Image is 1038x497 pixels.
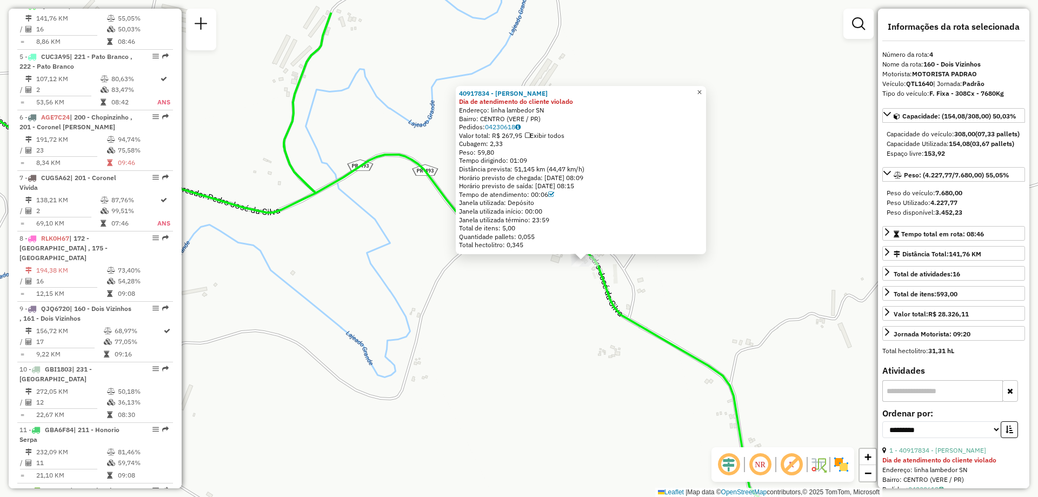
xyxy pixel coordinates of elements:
[104,339,112,345] i: % de utilização da cubagem
[41,304,70,313] span: QJQ6720
[882,246,1025,261] a: Distância Total:141,76 KM
[19,206,25,216] td: /
[117,288,169,299] td: 09:08
[36,326,103,336] td: 156,72 KM
[924,149,945,157] strong: 153,92
[860,465,876,481] a: Zoom out
[975,130,1020,138] strong: (07,33 pallets)
[152,487,159,493] em: Opções
[101,87,109,93] i: % de utilização da cubagem
[929,89,1004,97] strong: F. Fixa - 308Cx - 7680Kg
[928,310,969,318] strong: R$ 28.326,11
[162,366,169,372] em: Rota exportada
[111,97,157,108] td: 08:42
[36,288,107,299] td: 12,15 KM
[25,460,32,466] i: Total de Atividades
[107,267,115,274] i: % de utilização do peso
[101,220,106,227] i: Tempo total em rota
[41,234,69,242] span: RLK0H67
[747,452,773,478] span: Ocultar NR
[904,171,1009,179] span: Peso: (4.227,77/7.680,00) 55,05%
[117,36,169,47] td: 08:46
[111,84,157,95] td: 83,47%
[107,278,115,284] i: % de utilização da cubagem
[882,475,1025,485] div: Bairro: CENTRO (VERE / PR)
[19,84,25,95] td: /
[117,24,169,35] td: 50,03%
[908,485,944,493] a: 04230618
[19,113,132,131] span: | 200 - Chopinzinho , 201 - Coronel [PERSON_NAME]
[36,84,100,95] td: 2
[101,76,109,82] i: % de utilização do peso
[117,13,169,24] td: 55,05%
[161,76,167,82] i: Rota otimizada
[19,397,25,408] td: /
[111,195,157,206] td: 87,76%
[36,447,107,458] td: 232,09 KM
[882,89,1025,98] div: Tipo do veículo:
[459,106,703,115] div: Endereço: linha lambedor SN
[459,233,703,241] div: Quantidade pallets: 0,055
[25,197,32,203] i: Distância Total
[882,125,1025,163] div: Capacidade: (154,08/308,00) 50,03%
[107,460,115,466] i: % de utilização da cubagem
[36,74,100,84] td: 107,12 KM
[882,79,1025,89] div: Veículo:
[152,114,159,120] em: Opções
[114,326,163,336] td: 68,97%
[19,365,92,383] span: | 231 - [GEOGRAPHIC_DATA]
[101,99,106,105] i: Tempo total em rota
[697,88,702,97] span: ×
[882,306,1025,321] a: Valor total:R$ 28.326,11
[882,326,1025,341] a: Jornada Motorista: 09:20
[459,165,703,174] div: Distância prevista: 51,145 km (44,47 km/h)
[25,328,32,334] i: Distância Total
[162,487,169,493] em: Rota exportada
[459,174,703,182] div: Horário previsto de chegada: [DATE] 08:09
[107,26,115,32] i: % de utilização da cubagem
[25,339,32,345] i: Total de Atividades
[864,466,871,480] span: −
[887,208,1021,217] div: Peso disponível:
[107,472,112,479] i: Tempo total em rota
[107,449,115,455] i: % de utilização do peso
[949,140,970,148] strong: 154,08
[107,136,115,143] i: % de utilização do peso
[152,426,159,433] em: Opções
[101,208,109,214] i: % de utilização da cubagem
[152,305,159,312] em: Opções
[19,24,25,35] td: /
[882,69,1025,79] div: Motorista:
[882,108,1025,123] a: Capacidade: (154,08/308,00) 50,03%
[36,218,100,229] td: 69,10 KM
[19,288,25,299] td: =
[25,449,32,455] i: Distância Total
[19,426,119,443] span: | 211 - Honorio Serpa
[152,174,159,181] em: Opções
[161,197,167,203] i: Rota otimizada
[117,397,169,408] td: 36,13%
[887,189,962,197] span: Peso do veículo:
[459,140,503,148] span: Cubagem: 2,33
[117,157,169,168] td: 09:46
[686,488,687,496] span: |
[887,129,1021,139] div: Capacidade do veículo:
[25,278,32,284] i: Total de Atividades
[933,79,984,88] span: | Jornada:
[19,2,130,10] span: 4 -
[190,13,212,37] a: Nova sessão e pesquisa
[36,458,107,468] td: 11
[19,113,132,131] span: 6 -
[45,486,70,494] span: RLJ4I27
[902,112,1016,120] span: Capacidade: (154,08/308,00) 50,03%
[887,139,1021,149] div: Capacidade Utilizada:
[860,449,876,465] a: Zoom in
[107,147,115,154] i: % de utilização da cubagem
[459,156,703,165] div: Tempo dirigindo: 01:09
[19,234,108,262] span: | 172 - [GEOGRAPHIC_DATA] , 175 - [GEOGRAPHIC_DATA]
[36,336,103,347] td: 17
[882,266,1025,281] a: Total de atividades:16
[887,198,1021,208] div: Peso Utilizado:
[953,270,960,278] strong: 16
[894,289,957,299] div: Total de itens:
